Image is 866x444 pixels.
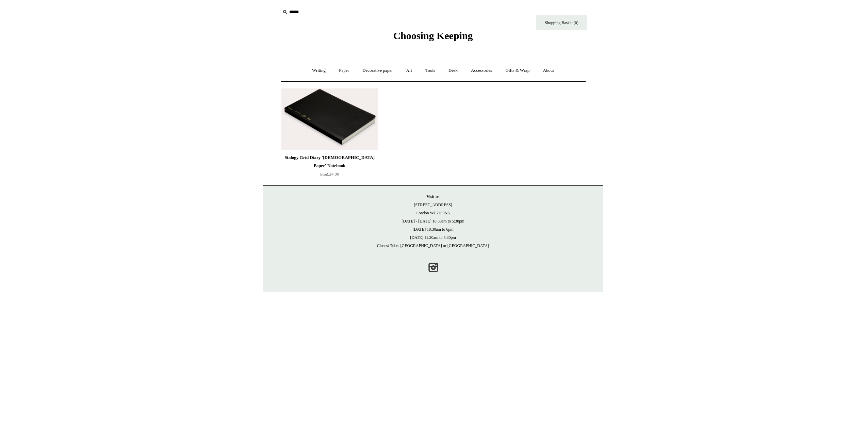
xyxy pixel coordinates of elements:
[320,171,339,177] span: £24.00
[270,193,597,250] p: [STREET_ADDRESS] London WC2H 9NS [DATE] - [DATE] 10:30am to 5:30pm [DATE] 10.30am to 6pm [DATE] 1...
[320,172,327,176] span: from
[400,62,418,80] a: Art
[419,62,441,80] a: Tools
[393,35,473,40] a: Choosing Keeping
[281,153,378,181] a: Stalogy Grid Diary '[DEMOGRAPHIC_DATA] Paper' Notebook from£24.00
[537,62,560,80] a: About
[393,30,473,41] span: Choosing Keeping
[426,260,441,275] a: Instagram
[499,62,536,80] a: Gifts & Wrap
[281,88,378,150] img: Stalogy Grid Diary 'Bible Paper' Notebook
[333,62,355,80] a: Paper
[536,15,587,30] a: Shopping Basket (0)
[283,153,376,170] div: Stalogy Grid Diary '[DEMOGRAPHIC_DATA] Paper' Notebook
[442,62,464,80] a: Desk
[281,88,378,150] a: Stalogy Grid Diary 'Bible Paper' Notebook Stalogy Grid Diary 'Bible Paper' Notebook
[465,62,498,80] a: Accessories
[356,62,399,80] a: Decorative paper
[427,194,440,199] strong: Visit us
[306,62,332,80] a: Writing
